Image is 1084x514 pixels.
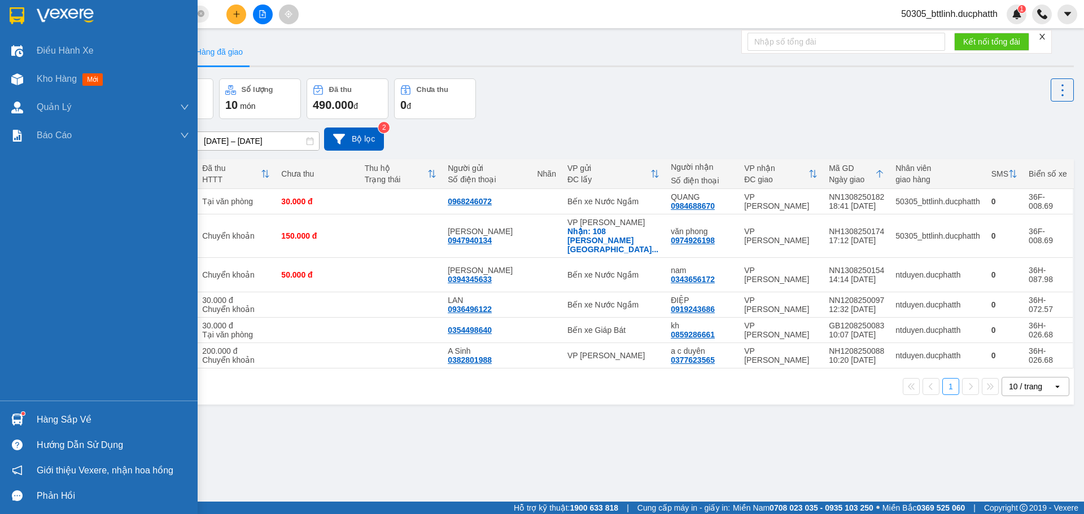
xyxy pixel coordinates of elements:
div: Đã thu [329,86,350,94]
div: ntduyen.ducphatth [895,270,983,279]
div: 50305_bttlinh.ducphatth [895,197,983,206]
div: NN1308250182 [828,192,884,201]
span: down [180,103,189,112]
img: logo-vxr [10,7,24,24]
div: Bến xe Nước Ngầm [570,300,657,309]
div: QUANG [669,192,732,201]
span: copyright [1021,504,1029,512]
div: 30.000 đ [204,321,273,330]
span: 490.000 [313,98,353,112]
div: Phản hồi [37,487,189,504]
span: Báo cáo [37,128,71,142]
svg: open [1053,382,1062,391]
div: ntduyen.ducphatth [895,300,983,309]
th: Toggle SortBy [822,159,890,189]
div: Biển số xe [1030,169,1067,178]
div: ĐC giao [743,175,807,184]
span: Điều hành xe [37,43,91,58]
span: Miền Nam [737,502,876,514]
div: 0343656172 [669,275,714,284]
sup: 2 [378,122,389,133]
div: Nhãn [540,169,559,178]
div: VP [PERSON_NAME] [570,218,657,227]
div: A Sinh [453,346,528,355]
span: Quản Lý [37,100,69,114]
div: 36H-072.57 [1030,296,1067,314]
img: phone-icon [1037,9,1047,19]
div: ntduyen.ducphatth [895,326,983,335]
div: 0968246072 [453,197,498,206]
div: VP [PERSON_NAME] [743,231,816,240]
img: warehouse-icon [11,102,23,113]
div: Ngày giao [828,175,875,184]
input: Nhập số tổng đài [748,33,945,51]
div: GB1208250083 [828,321,884,330]
span: 0 [400,98,406,112]
div: a c duyên [669,346,732,355]
div: 0 [994,197,1019,206]
div: VP [PERSON_NAME] [743,197,816,206]
div: văn phong [669,227,732,236]
strong: 0708 023 035 - 0935 103 250 [773,503,876,512]
button: Số lượng10món [219,78,301,119]
span: aim [285,10,292,18]
span: Giới thiệu Vexere, nhận hoa hồng [37,463,170,477]
span: message [12,490,23,501]
span: question-circle [12,440,23,450]
div: 0 [994,300,1019,309]
span: caret-down [1063,9,1073,19]
div: 0 [994,326,1019,335]
span: close-circle [198,9,204,20]
div: 50.000 đ [285,270,357,279]
div: 36H-026.68 [1030,346,1067,364]
span: Cung cấp máy in - giấy in: [646,502,735,514]
div: 30.000 đ [204,296,273,305]
span: Hỗ trợ kỹ thuật: [524,502,628,514]
div: Chưa thu [417,86,445,94]
div: Bến xe Nước Ngầm [570,197,657,206]
span: 10 [225,98,238,112]
span: plus [233,10,241,18]
button: file-add [253,5,273,24]
img: icon-new-feature [1012,9,1022,19]
img: warehouse-icon [11,73,23,85]
div: 36H-026.68 [1030,321,1067,339]
input: Select a date range. [196,132,319,150]
div: ntduyen.ducphatth [895,351,983,360]
div: 0 [994,231,1019,240]
div: Chuyển khoản [204,355,273,364]
button: Bộ lọc [324,128,383,151]
div: 0 [994,351,1019,360]
div: VP [PERSON_NAME] [743,326,816,335]
div: Thu hộ [369,164,432,173]
span: Miền Bắc [885,502,967,514]
th: Toggle SortBy [199,159,279,189]
span: món [240,102,256,111]
div: Mã GD [828,164,875,173]
img: solution-icon [11,130,23,142]
th: Toggle SortBy [989,159,1025,189]
button: caret-down [1057,5,1077,24]
div: ANH THANH [453,266,528,275]
div: 0974926198 [669,236,714,245]
th: Toggle SortBy [363,159,447,189]
div: nam [669,266,732,275]
div: NH1308250174 [828,227,884,236]
sup: 1 [21,412,25,415]
span: 1 [1020,5,1024,13]
span: close-circle [198,10,204,17]
strong: 0369 525 060 [918,503,967,512]
span: Kho hàng [37,73,76,84]
div: HTTT [204,175,264,184]
div: Người gửi [453,164,528,173]
span: file-add [259,10,266,18]
div: Trạng thái [369,175,432,184]
span: close [1036,33,1044,41]
div: 30.000 đ [285,197,357,206]
div: Hàng sắp về [37,411,189,428]
div: 36F-008.69 [1030,192,1067,210]
div: 12:32 [DATE] [828,305,884,314]
span: đ [406,102,411,111]
div: 36H-087.98 [1030,266,1067,284]
div: NN1208250097 [828,296,884,305]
